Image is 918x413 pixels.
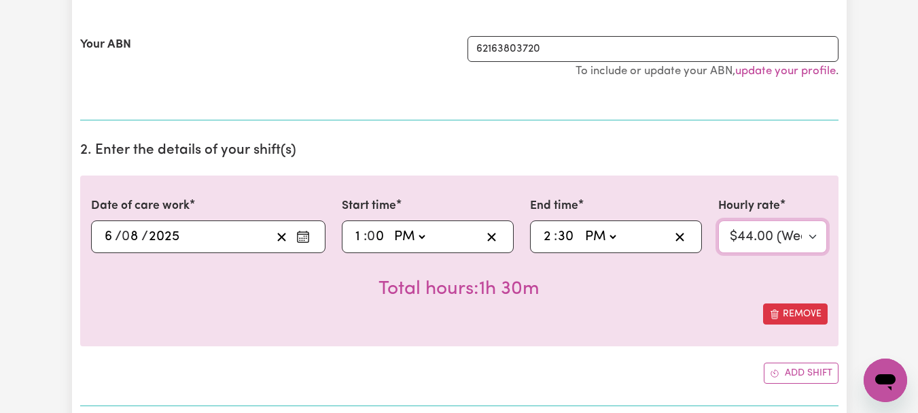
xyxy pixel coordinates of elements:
[122,230,130,244] span: 0
[557,227,578,247] input: --
[735,65,836,77] a: update your profile
[271,227,292,247] button: Clear date
[368,227,387,247] input: --
[364,229,367,244] span: :
[342,197,396,215] label: Start time
[718,197,780,215] label: Hourly rate
[292,227,314,247] button: Enter the date of care work
[104,227,115,247] input: --
[576,65,838,77] small: To include or update your ABN, .
[554,229,557,244] span: :
[141,229,148,244] span: /
[80,142,838,159] h2: 2. Enter the details of your shift(s)
[80,36,131,54] label: Your ABN
[530,197,578,215] label: End time
[764,363,838,384] button: Add another shift
[148,227,188,247] input: ----
[763,303,828,325] button: Remove this shift
[115,229,122,244] span: /
[367,230,375,244] span: 0
[378,280,540,299] span: Total hours worked: 1 hour 30 minutes
[543,227,554,247] input: --
[864,359,907,402] iframe: Button to launch messaging window
[355,227,364,247] input: --
[122,227,141,247] input: --
[91,197,190,215] label: Date of care work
